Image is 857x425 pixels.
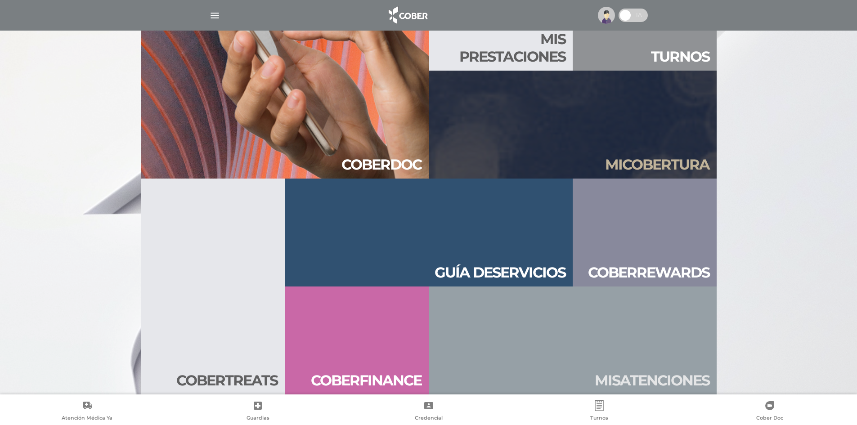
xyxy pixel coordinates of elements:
[435,264,565,281] h2: Guía de servicios
[141,179,285,394] a: Cobertreats
[429,286,717,394] a: Misatenciones
[343,400,514,423] a: Credencial
[176,372,278,389] h2: Cober treats
[436,31,565,65] h2: Mis presta ciones
[595,372,709,389] h2: Mis aten ciones
[588,264,709,281] h2: Cober rewa rds
[605,156,709,173] h2: Mi cober tura
[514,400,684,423] a: Turnos
[415,415,443,423] span: Credencial
[685,400,855,423] a: Cober Doc
[311,372,422,389] h2: Cober finan ce
[590,415,608,423] span: Turnos
[756,415,783,423] span: Cober Doc
[429,71,717,179] a: Micobertura
[2,400,172,423] a: Atención Médica Ya
[172,400,343,423] a: Guardias
[651,48,709,65] h2: Tur nos
[573,179,717,286] a: Coberrewards
[62,415,112,423] span: Atención Médica Ya
[341,156,422,173] h2: Cober doc
[209,10,220,21] img: Cober_menu-lines-white.svg
[598,7,615,24] img: profile-placeholder.svg
[285,286,429,394] a: Coberfinance
[247,415,269,423] span: Guardias
[285,179,573,286] a: Guía deservicios
[384,4,431,26] img: logo_cober_home-white.png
